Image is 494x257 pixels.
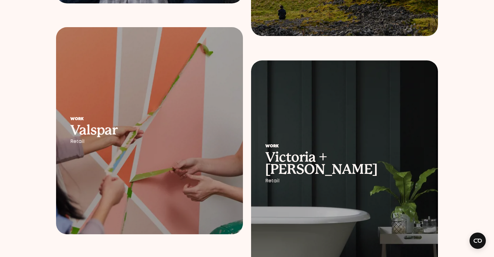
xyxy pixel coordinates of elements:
button: Open CMP widget [470,233,486,249]
a: Valspar Work Valspar Retail [56,27,243,234]
h2: Victoria + [PERSON_NAME] [265,151,424,176]
div: Work [70,117,229,121]
div: Retail [265,178,424,184]
div: Work [265,144,424,148]
h2: Valspar [70,124,229,136]
div: Retail [70,139,229,144]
